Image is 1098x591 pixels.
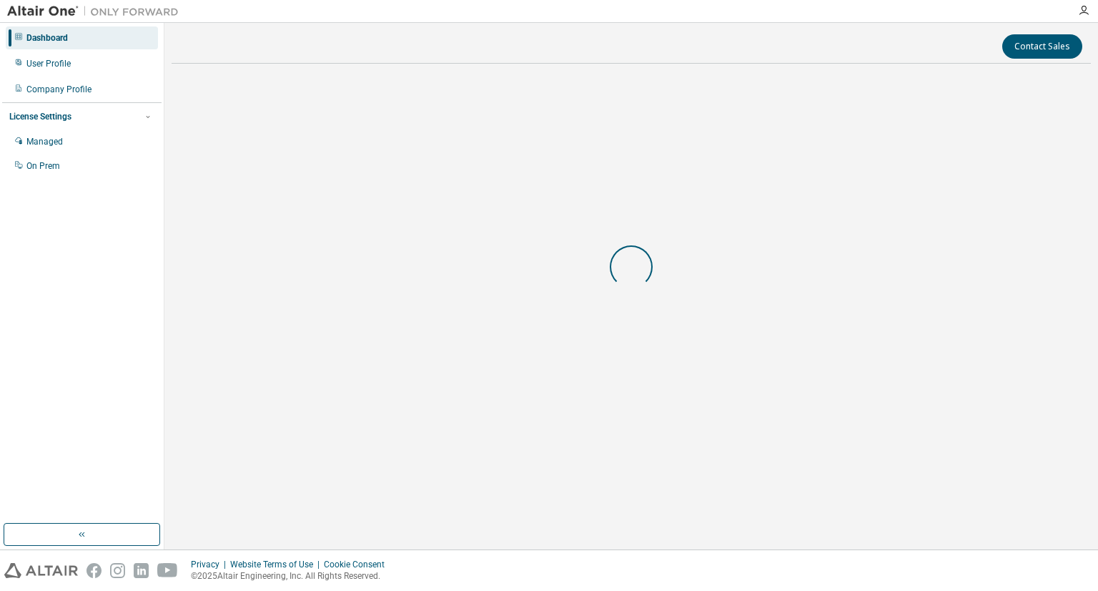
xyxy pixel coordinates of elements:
img: facebook.svg [86,563,102,578]
img: altair_logo.svg [4,563,78,578]
img: linkedin.svg [134,563,149,578]
div: Cookie Consent [324,559,393,570]
img: youtube.svg [157,563,178,578]
div: Company Profile [26,84,91,95]
div: User Profile [26,58,71,69]
div: Privacy [191,559,230,570]
div: Dashboard [26,32,68,44]
div: Managed [26,136,63,147]
img: instagram.svg [110,563,125,578]
div: License Settings [9,111,71,122]
div: Website Terms of Use [230,559,324,570]
button: Contact Sales [1002,34,1082,59]
p: © 2025 Altair Engineering, Inc. All Rights Reserved. [191,570,393,582]
div: On Prem [26,160,60,172]
img: Altair One [7,4,186,19]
